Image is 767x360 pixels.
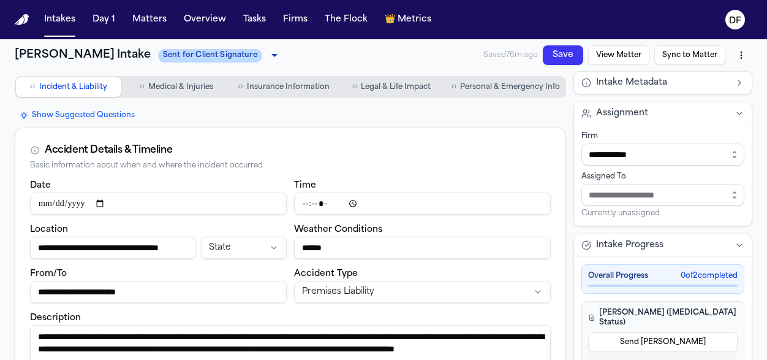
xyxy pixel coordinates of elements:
[127,9,172,31] button: Matters
[581,184,744,206] input: Assign to staff member
[581,131,744,141] div: Firm
[158,47,282,64] div: Update intake status
[588,308,738,327] h4: [PERSON_NAME] ([MEDICAL_DATA] Status)
[681,271,738,281] span: 0 of 2 completed
[596,239,663,251] span: Intake Progress
[380,9,436,31] button: crownMetrics
[596,77,667,89] span: Intake Metadata
[139,81,144,93] span: ○
[294,269,358,278] label: Accident Type
[158,49,262,63] span: Sent for Client Signature
[574,234,752,256] button: Intake Progress
[361,82,431,92] span: Legal & Life Impact
[148,82,213,92] span: Medical & Injuries
[39,9,80,31] button: Intakes
[447,77,565,97] button: Go to Personal & Emergency Info
[179,9,231,31] button: Overview
[352,81,357,93] span: ○
[729,17,741,25] text: DF
[30,281,287,303] input: From/To destination
[30,313,81,323] label: Description
[596,107,648,120] span: Assignment
[238,81,243,93] span: ○
[30,161,551,170] div: Basic information about when and where the incident occurred
[15,14,29,26] a: Home
[30,269,67,278] label: From/To
[30,81,35,93] span: ○
[15,47,151,64] h1: [PERSON_NAME] Intake
[294,237,551,259] input: Weather conditions
[124,77,229,97] button: Go to Medical & Injuries
[15,14,29,26] img: Finch Logo
[654,45,725,65] button: Sync to Matter
[201,237,287,259] button: Incident state
[30,237,196,259] input: Incident location
[294,181,316,190] label: Time
[247,82,330,92] span: Insurance Information
[398,13,431,26] span: Metrics
[574,72,752,94] button: Intake Metadata
[88,9,120,31] button: Day 1
[278,9,312,31] button: Firms
[320,9,372,31] button: The Flock
[581,172,744,182] div: Assigned To
[45,143,172,158] div: Accident Details & Timeline
[581,144,744,166] input: Select firm
[16,77,121,97] button: Go to Incident & Liability
[483,50,538,60] span: Saved 76m ago
[294,193,551,215] input: Incident time
[588,45,649,65] button: View Matter
[730,44,752,66] button: More actions
[581,209,660,218] span: Currently unassigned
[30,225,68,234] label: Location
[30,193,287,215] input: Incident date
[588,271,648,281] span: Overall Progress
[339,77,444,97] button: Go to Legal & Life Impact
[543,45,583,65] button: Save
[294,225,382,234] label: Weather Conditions
[39,82,107,92] span: Incident & Liability
[15,108,140,123] button: Show Suggested Questions
[385,13,395,26] span: crown
[30,181,51,190] label: Date
[574,102,752,124] button: Assignment
[238,9,271,31] button: Tasks
[452,81,456,93] span: ○
[231,77,336,97] button: Go to Insurance Information
[460,82,560,92] span: Personal & Emergency Info
[588,332,738,352] button: Send [PERSON_NAME]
